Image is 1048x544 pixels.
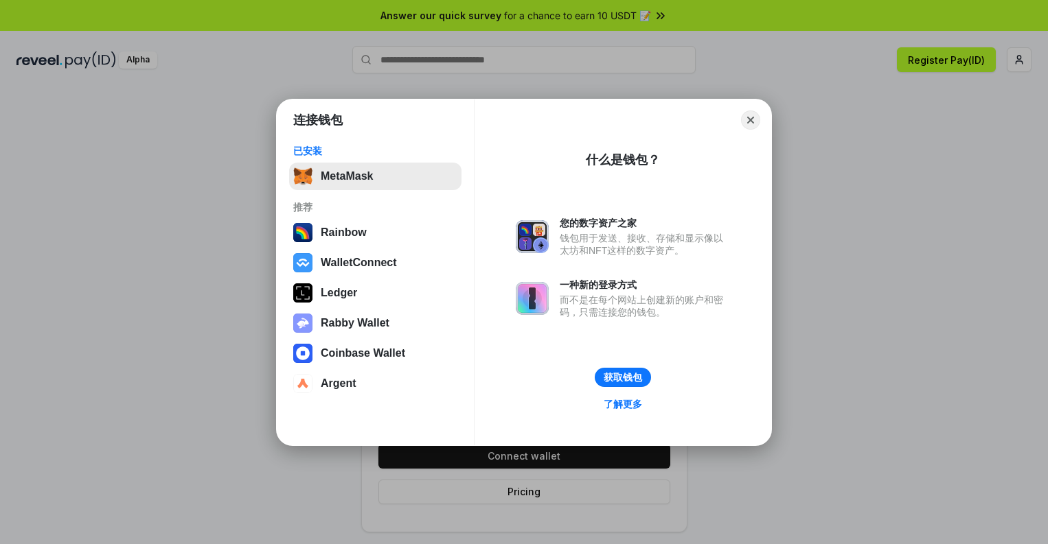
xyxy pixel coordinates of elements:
img: svg+xml,%3Csvg%20width%3D%2228%22%20height%3D%2228%22%20viewBox%3D%220%200%2028%2028%22%20fill%3D... [293,374,312,393]
div: 了解更多 [604,398,642,410]
div: Rainbow [321,226,367,239]
div: 什么是钱包？ [586,152,660,168]
div: WalletConnect [321,257,397,269]
img: svg+xml,%3Csvg%20width%3D%22120%22%20height%3D%22120%22%20viewBox%3D%220%200%20120%20120%22%20fil... [293,223,312,242]
button: MetaMask [289,163,462,190]
div: Coinbase Wallet [321,347,405,359]
img: svg+xml,%3Csvg%20xmlns%3D%22http%3A%2F%2Fwww.w3.org%2F2000%2Fsvg%22%20fill%3D%22none%22%20viewBox... [293,314,312,333]
div: 您的数字资产之家 [560,217,730,229]
button: Coinbase Wallet [289,340,462,367]
div: Rabby Wallet [321,317,389,329]
div: 获取钱包 [604,371,642,383]
button: Close [741,110,760,130]
div: 推荐 [293,201,457,213]
img: svg+xml,%3Csvg%20width%3D%2228%22%20height%3D%2228%22%20viewBox%3D%220%200%2028%2028%22%20fill%3D... [293,253,312,272]
button: Rabby Wallet [289,309,462,337]
div: 一种新的登录方式 [560,279,730,291]
div: Ledger [321,287,357,299]
button: Rainbow [289,219,462,246]
img: svg+xml,%3Csvg%20width%3D%2228%22%20height%3D%2228%22%20viewBox%3D%220%200%2028%2028%22%20fill%3D... [293,344,312,363]
button: 获取钱包 [595,368,651,387]
img: svg+xml,%3Csvg%20xmlns%3D%22http%3A%2F%2Fwww.w3.org%2F2000%2Fsvg%22%20fill%3D%22none%22%20viewBox... [516,220,549,253]
div: Argent [321,377,356,390]
img: svg+xml,%3Csvg%20xmlns%3D%22http%3A%2F%2Fwww.w3.org%2F2000%2Fsvg%22%20width%3D%2228%22%20height%3... [293,283,312,303]
h1: 连接钱包 [293,112,343,128]
button: Argent [289,370,462,397]
a: 了解更多 [595,395,650,413]
img: svg+xml,%3Csvg%20fill%3D%22none%22%20height%3D%2233%22%20viewBox%3D%220%200%2035%2033%22%20width%... [293,167,312,186]
div: 而不是在每个网站上创建新的账户和密码，只需连接您的钱包。 [560,294,730,318]
div: 已安装 [293,145,457,157]
div: 钱包用于发送、接收、存储和显示像以太坊和NFT这样的数字资产。 [560,232,730,257]
img: svg+xml,%3Csvg%20xmlns%3D%22http%3A%2F%2Fwww.w3.org%2F2000%2Fsvg%22%20fill%3D%22none%22%20viewBox... [516,282,549,315]
button: Ledger [289,279,462,307]
div: MetaMask [321,170,373,182]
button: WalletConnect [289,249,462,276]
